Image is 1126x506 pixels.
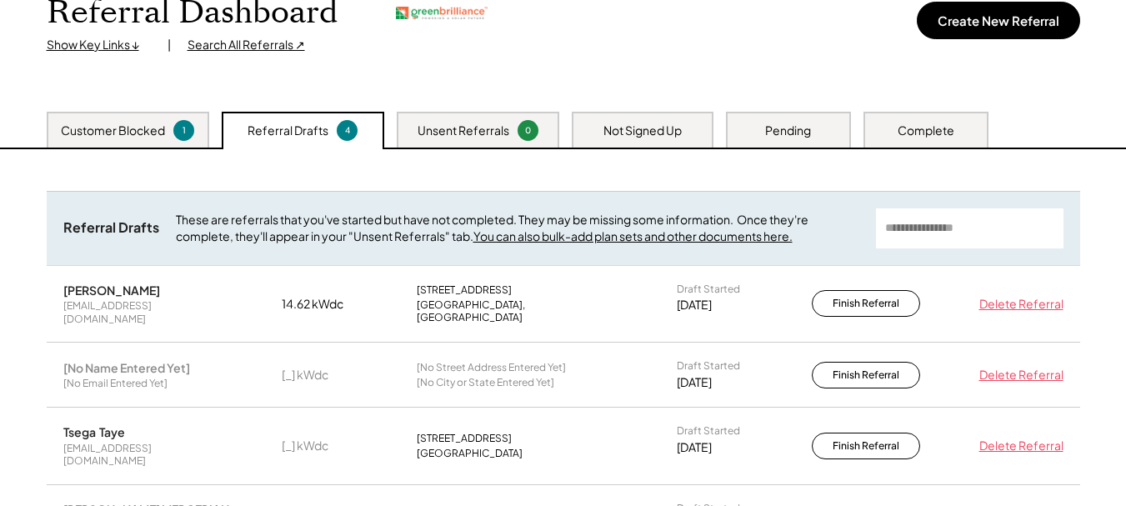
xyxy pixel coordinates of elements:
div: Pending [765,123,811,139]
div: Draft Started [677,359,740,373]
div: Referral Drafts [248,123,328,139]
div: 14.62 kWdc [282,296,365,313]
div: [DATE] [677,439,712,456]
div: [_] kWdc [282,367,365,383]
div: Delete Referral [972,438,1063,454]
div: Show Key Links ↓ [47,37,151,53]
div: Delete Referral [972,296,1063,313]
div: [GEOGRAPHIC_DATA] [417,447,523,460]
div: [STREET_ADDRESS] [417,432,512,445]
div: [EMAIL_ADDRESS][DOMAIN_NAME] [63,442,230,468]
div: [DATE] [677,297,712,313]
div: Complete [898,123,954,139]
div: Draft Started [677,283,740,296]
div: Delete Referral [972,367,1063,383]
div: | [168,37,171,53]
div: Customer Blocked [61,123,165,139]
div: 0 [520,124,536,137]
div: Draft Started [677,424,740,438]
div: [No City or State Entered Yet] [417,376,554,389]
div: These are referrals that you've started but have not completed. They may be missing some informat... [176,212,859,244]
div: [STREET_ADDRESS] [417,283,512,297]
div: [DATE] [677,374,712,391]
button: Finish Referral [812,362,920,388]
div: Not Signed Up [603,123,682,139]
div: [PERSON_NAME] [63,283,160,298]
div: 1 [176,124,192,137]
img: greenbrilliance.png [396,7,488,19]
div: [No Name Entered Yet] [63,360,190,375]
div: [No Email Entered Yet] [63,377,168,390]
div: [EMAIL_ADDRESS][DOMAIN_NAME] [63,299,230,325]
div: Referral Drafts [63,219,159,237]
a: You can also bulk-add plan sets and other documents here. [473,228,793,243]
div: Unsent Referrals [418,123,509,139]
div: Search All Referrals ↗ [188,37,305,53]
div: [_] kWdc [282,438,365,454]
button: Finish Referral [812,433,920,459]
button: Create New Referral [917,2,1080,39]
div: [GEOGRAPHIC_DATA], [GEOGRAPHIC_DATA] [417,298,625,324]
div: Tsega Taye [63,424,125,439]
button: Finish Referral [812,290,920,317]
div: [No Street Address Entered Yet] [417,361,566,374]
div: 4 [339,124,355,137]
